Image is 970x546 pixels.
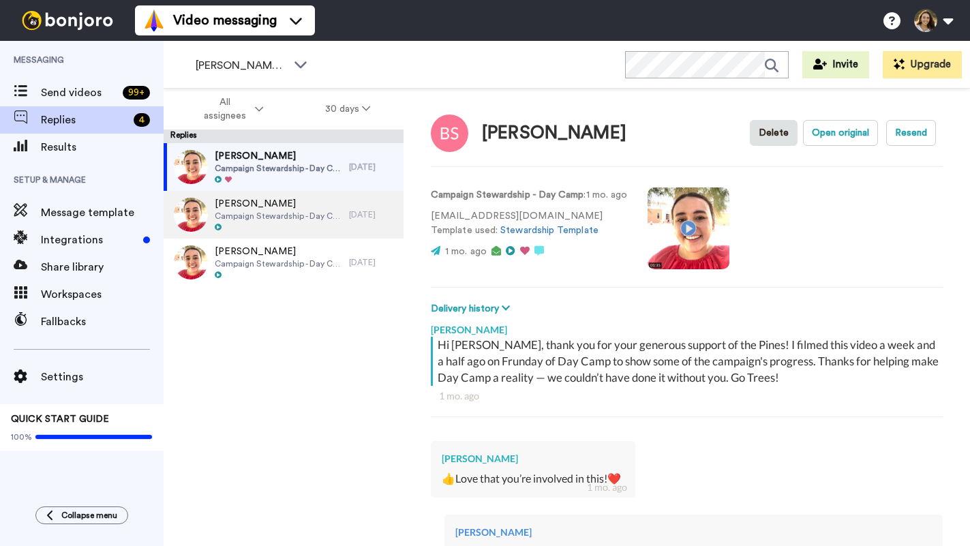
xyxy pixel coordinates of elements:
button: Collapse menu [35,506,128,524]
span: Video messaging [173,11,277,30]
img: fddd6b1e-6fa5-491e-aad5-ed299223bb39-thumb.jpg [174,245,208,279]
span: 100% [11,431,32,442]
span: Workspaces [41,286,164,303]
div: [PERSON_NAME] [431,316,943,337]
div: [DATE] [349,209,397,220]
img: fddd6b1e-6fa5-491e-aad5-ed299223bb39-thumb.jpg [174,150,208,184]
div: Hi [PERSON_NAME], thank you for your generous support of the Pines! I filmed this video a week an... [438,337,939,386]
button: Delete [750,120,798,146]
span: Message template [41,204,164,221]
span: 1 mo. ago [445,247,487,256]
button: 30 days [294,97,401,121]
div: 1 mo. ago [587,481,627,494]
button: Upgrade [883,51,962,78]
button: All assignees [166,90,294,128]
span: Settings [41,369,164,385]
span: QUICK START GUIDE [11,414,109,424]
span: Share library [41,259,164,275]
a: [PERSON_NAME]Campaign Stewardship - Day Camp[DATE] [164,239,404,286]
div: 99 + [123,86,150,100]
img: vm-color.svg [143,10,165,31]
div: [PERSON_NAME] [455,526,932,539]
a: [PERSON_NAME]Campaign Stewardship - Day Camp[DATE] [164,143,404,191]
div: 4 [134,113,150,127]
div: 👍Love that you’re involved in this!❤️ [442,471,624,487]
span: Results [41,139,164,155]
a: Stewardship Template [500,226,598,235]
p: [EMAIL_ADDRESS][DOMAIN_NAME] Template used: [431,209,627,238]
div: [DATE] [349,257,397,268]
span: Fallbacks [41,314,164,330]
div: [PERSON_NAME] [442,452,624,466]
div: [PERSON_NAME] [482,123,626,143]
span: [PERSON_NAME] [215,245,342,258]
img: Image of Brenda Stenovich [431,115,468,152]
span: Campaign Stewardship - Day Camp [215,258,342,269]
button: Open original [803,120,878,146]
div: Replies [164,130,404,143]
div: 1 mo. ago [439,389,935,403]
span: [PERSON_NAME] [215,197,342,211]
img: bj-logo-header-white.svg [16,11,119,30]
span: Replies [41,112,128,128]
span: [PERSON_NAME]'s Workspace [196,57,287,74]
span: [PERSON_NAME] [215,149,342,163]
button: Invite [802,51,869,78]
a: [PERSON_NAME]Campaign Stewardship - Day Camp[DATE] [164,191,404,239]
button: Delivery history [431,301,514,316]
span: Send videos [41,85,117,101]
span: Integrations [41,232,138,248]
span: Campaign Stewardship - Day Camp [215,211,342,222]
div: [DATE] [349,162,397,172]
span: Collapse menu [61,510,117,521]
p: : 1 mo. ago [431,188,627,202]
span: Campaign Stewardship - Day Camp [215,163,342,174]
img: fddd6b1e-6fa5-491e-aad5-ed299223bb39-thumb.jpg [174,198,208,232]
span: All assignees [197,95,252,123]
strong: Campaign Stewardship - Day Camp [431,190,583,200]
button: Resend [886,120,936,146]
